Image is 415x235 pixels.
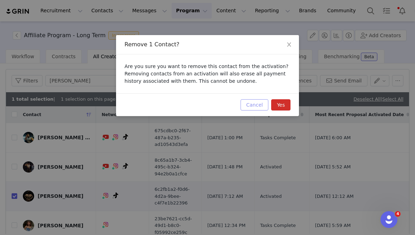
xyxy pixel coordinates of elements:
div: Remove 1 Contact? [124,41,290,48]
button: Yes [271,99,290,110]
iframe: Intercom live chat [381,211,397,228]
p: Are you sure you want to remove this contact from the activation? Removing contacts from an activ... [124,63,290,85]
button: Cancel [241,99,268,110]
i: icon: close [286,42,292,47]
span: 4 [395,211,401,217]
button: Close [279,35,299,55]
